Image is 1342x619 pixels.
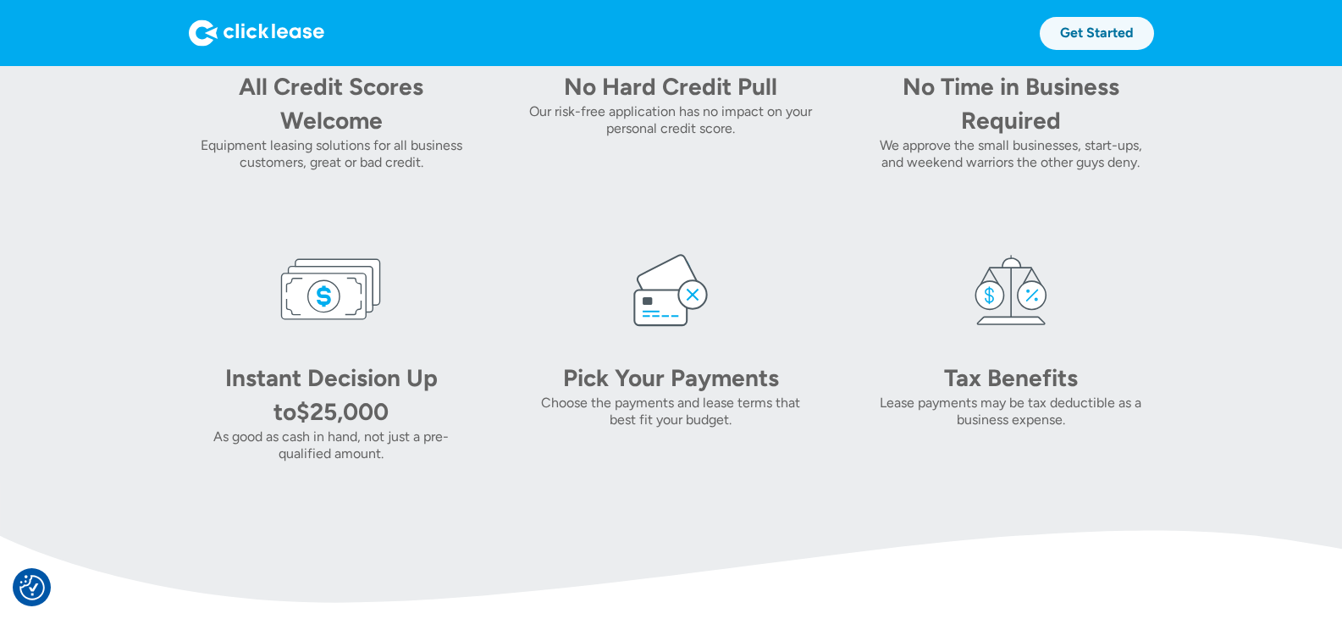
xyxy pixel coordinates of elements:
[189,428,474,462] div: As good as cash in hand, not just a pre-qualified amount.
[296,397,389,426] div: $25,000
[280,239,382,340] img: money icon
[868,395,1153,428] div: Lease payments may be tax deductible as a business expense.
[213,69,450,137] div: All Credit Scores Welcome
[19,575,45,600] button: Consent Preferences
[620,239,721,340] img: card icon
[225,363,438,426] div: Instant Decision Up to
[552,361,789,395] div: Pick Your Payments
[189,137,474,171] div: Equipment leasing solutions for all business customers, great or bad credit.
[868,137,1153,171] div: We approve the small businesses, start-ups, and weekend warriors the other guys deny.
[960,239,1062,340] img: tax icon
[528,103,814,137] div: Our risk-free application has no impact on your personal credit score.
[19,575,45,600] img: Revisit consent button
[1040,17,1154,50] a: Get Started
[528,395,814,428] div: Choose the payments and lease terms that best fit your budget.
[189,19,324,47] img: Logo
[892,69,1129,137] div: No Time in Business Required
[892,361,1129,395] div: Tax Benefits
[552,69,789,103] div: No Hard Credit Pull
